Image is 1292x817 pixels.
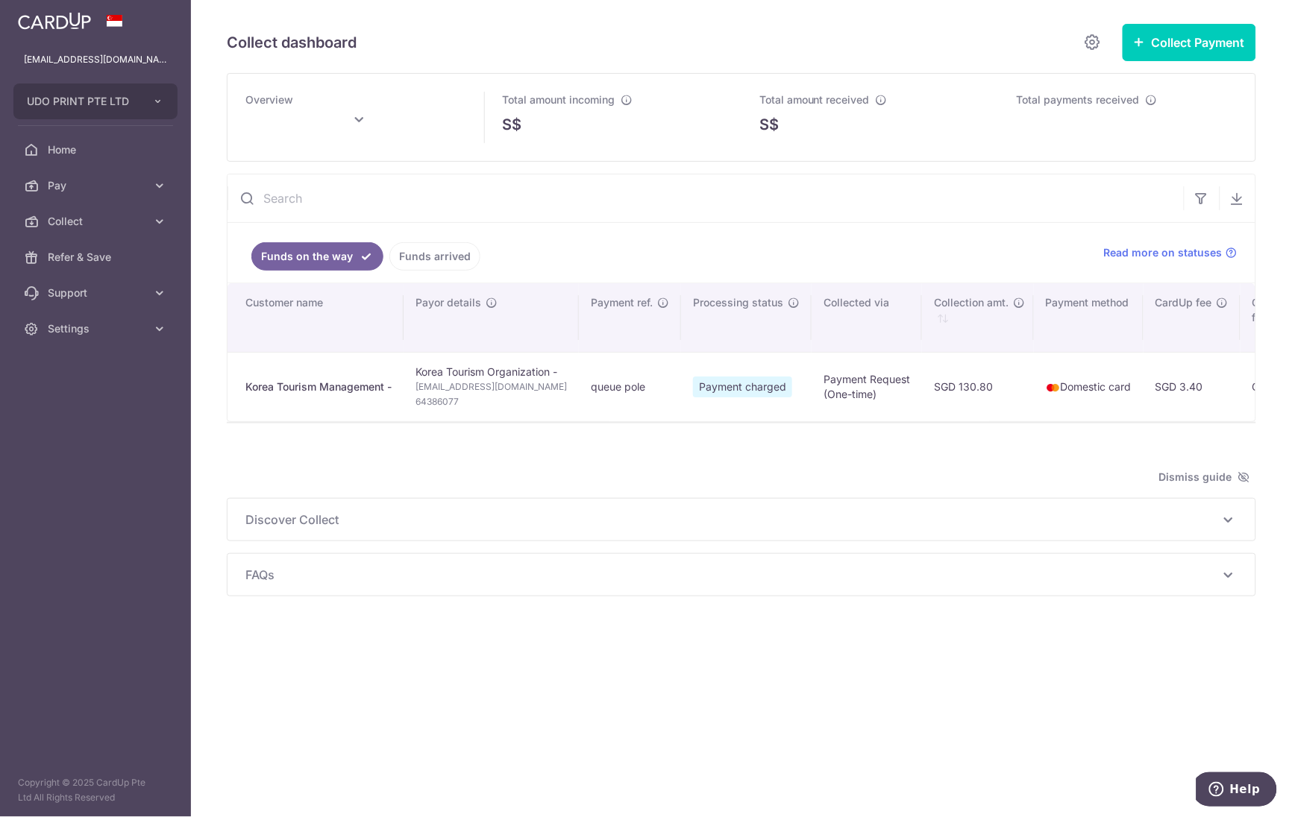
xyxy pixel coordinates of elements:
span: Read more on statuses [1104,245,1223,260]
th: Collected via [812,283,922,352]
td: queue pole [579,352,681,421]
span: Discover Collect [245,511,1220,529]
a: Funds on the way [251,242,383,271]
span: Total payments received [1017,93,1140,106]
span: Pay [48,178,146,193]
span: Support [48,286,146,300]
th: Customer name [228,283,404,352]
th: Processing status [681,283,812,352]
button: UDO PRINT PTE LTD [13,83,178,119]
span: Payment ref. [591,295,653,310]
td: Korea Tourism Organization - [404,352,579,421]
img: mastercard-sm-87a3fd1e0bddd137fecb07648320f44c262e2538e7db6024463105ddbc961eb2.png [1046,380,1061,395]
td: Payment Request (One-time) [812,352,922,421]
td: SGD 130.80 [922,352,1034,421]
th: Payment method [1034,283,1144,352]
span: Overview [245,93,293,106]
span: S$ [503,113,522,136]
span: Refer & Save [48,250,146,265]
p: Discover Collect [245,511,1238,529]
span: Settings [48,321,146,336]
th: Collection amt. : activate to sort column ascending [922,283,1034,352]
span: CardUp fee [1155,295,1212,310]
span: Payor details [415,295,481,310]
th: CardUp fee [1144,283,1241,352]
div: Korea Tourism Management - [245,379,392,394]
input: Search [228,174,1184,222]
span: Dismiss guide [1159,468,1250,486]
button: Collect Payment [1123,24,1256,61]
td: SGD 3.40 [1144,352,1241,421]
td: Domestic card [1034,352,1144,421]
span: Collection amt. [934,295,1009,310]
a: Funds arrived [389,242,480,271]
th: Payment ref. [579,283,681,352]
span: S$ [759,113,779,136]
p: [EMAIL_ADDRESS][DOMAIN_NAME] [24,52,167,67]
iframe: Opens a widget where you can find more information [1197,772,1277,810]
span: FAQs [245,566,1220,584]
span: Help [34,10,64,24]
h5: Collect dashboard [227,31,357,54]
img: CardUp [18,12,91,30]
span: Home [48,142,146,157]
span: Payment charged [693,376,792,397]
p: FAQs [245,566,1238,584]
a: Read more on statuses [1104,245,1238,260]
span: UDO PRINT PTE LTD [27,94,137,109]
span: Total amount incoming [503,93,615,106]
span: [EMAIL_ADDRESS][DOMAIN_NAME] [415,379,567,394]
span: 64386077 [415,394,567,409]
th: Payor details [404,283,579,352]
span: Processing status [693,295,783,310]
span: Total amount received [759,93,870,106]
span: Collect [48,214,146,229]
